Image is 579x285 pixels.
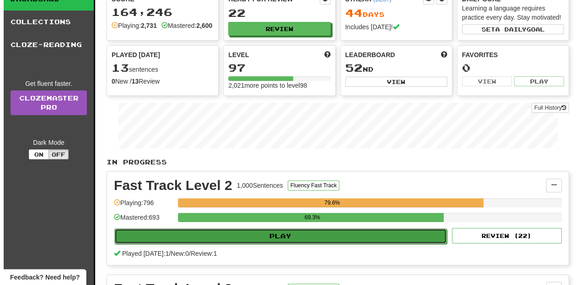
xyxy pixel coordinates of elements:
div: Dark Mode [7,138,83,147]
span: / [165,250,167,257]
span: Open feedback widget [6,273,76,282]
div: sentences [108,62,210,74]
p: In Progress [103,158,565,167]
div: Fast Track Level 2 [110,179,229,192]
span: 13 [108,61,125,74]
strong: 0 [108,78,112,85]
span: / [185,250,187,257]
a: ClozemasterPro [7,90,83,115]
span: Leaderboard [342,50,391,59]
button: View [342,77,444,87]
strong: 2,600 [193,22,209,29]
span: 52 [342,61,359,74]
div: 69.3% [177,213,440,222]
strong: 13 [128,78,135,85]
div: Playing: 796 [110,198,170,213]
button: Off [45,149,65,159]
span: 44 [342,6,359,19]
div: Learning a language requires practice every day. Stay motivated! [458,4,560,22]
button: Full History [528,103,565,113]
div: 164,246 [108,6,210,18]
strong: 2,731 [137,22,153,29]
button: View [458,76,508,86]
span: Played [DATE]: 1 [118,250,165,257]
span: Level [225,50,245,59]
span: Score more points to level up [321,50,327,59]
div: Playing: [108,21,153,30]
button: Review (22) [448,228,558,243]
button: Play [510,76,560,86]
div: Get fluent faster. [7,79,83,88]
span: a daily [491,26,522,32]
div: New / Review [108,77,210,86]
div: 97 [225,62,327,74]
span: This week in points, UTC [437,50,444,59]
span: Played [DATE] [108,50,156,59]
div: Day s [342,7,444,19]
div: 0 [458,62,560,74]
div: Mastered: 693 [110,213,170,228]
div: 22 [225,7,327,19]
div: nd [342,62,444,74]
div: 1,000 Sentences [233,181,279,190]
div: Includes [DATE]! [342,22,444,32]
span: Review: 1 [187,250,214,257]
button: Seta dailygoal [458,24,560,34]
div: 2,021 more points to level 98 [225,81,327,90]
button: Fluency Fast Track [284,180,336,190]
button: Play [111,228,443,244]
div: Favorites [458,50,560,59]
button: Review [225,22,327,36]
button: On [25,149,45,159]
span: New: 0 [167,250,185,257]
div: 79.6% [177,198,480,207]
div: Mastered: [158,21,209,30]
